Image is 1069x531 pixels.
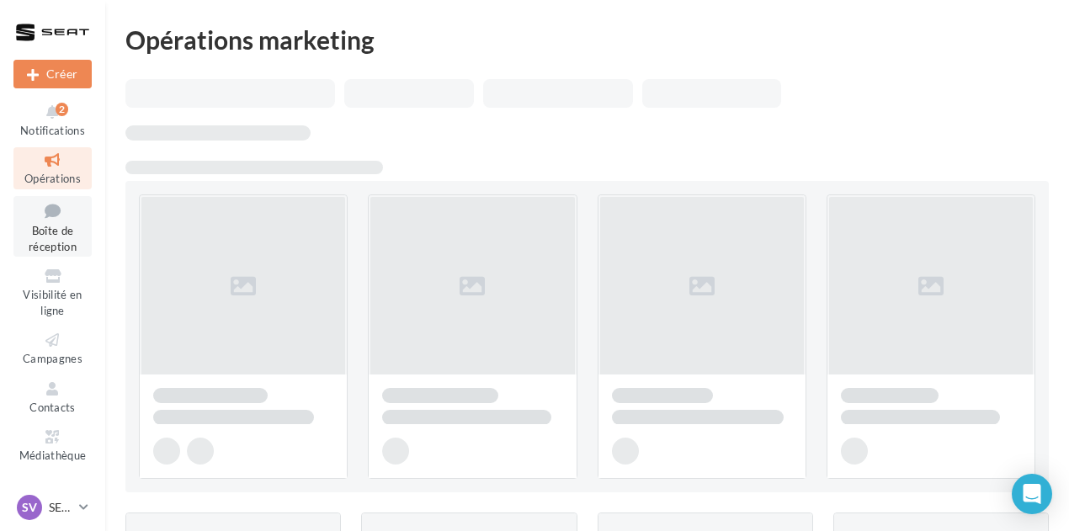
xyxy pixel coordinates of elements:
[29,224,77,253] span: Boîte de réception
[1012,474,1052,514] div: Open Intercom Messenger
[13,491,92,523] a: SV SEAT [GEOGRAPHIC_DATA]
[13,60,92,88] div: Nouvelle campagne
[19,449,87,462] span: Médiathèque
[13,327,92,369] a: Campagnes
[13,99,92,141] button: Notifications 2
[29,401,76,414] span: Contacts
[23,352,82,365] span: Campagnes
[49,499,72,516] p: SEAT [GEOGRAPHIC_DATA]
[125,27,1049,52] div: Opérations marketing
[13,473,92,514] a: Calendrier
[13,196,92,258] a: Boîte de réception
[23,288,82,317] span: Visibilité en ligne
[22,499,37,516] span: SV
[13,147,92,189] a: Opérations
[13,376,92,417] a: Contacts
[24,172,81,185] span: Opérations
[13,60,92,88] button: Créer
[56,103,68,116] div: 2
[13,424,92,465] a: Médiathèque
[13,263,92,321] a: Visibilité en ligne
[20,124,85,137] span: Notifications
